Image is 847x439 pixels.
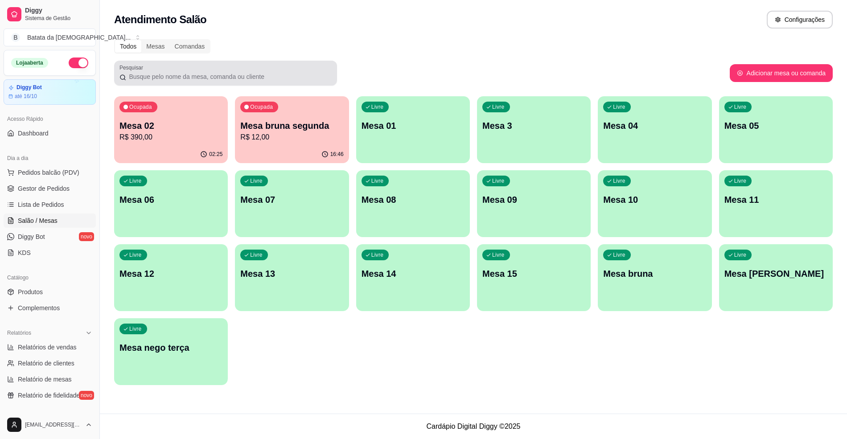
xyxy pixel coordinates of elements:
div: Todos [115,40,141,53]
button: LivreMesa 12 [114,244,228,311]
button: OcupadaMesa 02R$ 390,0002:25 [114,96,228,163]
button: Pedidos balcão (PDV) [4,165,96,180]
button: Alterar Status [69,57,88,68]
span: Pedidos balcão (PDV) [18,168,79,177]
a: Lista de Pedidos [4,197,96,212]
p: Livre [129,251,142,258]
button: LivreMesa 3 [477,96,591,163]
a: Produtos [4,285,96,299]
p: Mesa bruna segunda [240,119,343,132]
a: Diggy Botnovo [4,230,96,244]
a: KDS [4,246,96,260]
span: Gestor de Pedidos [18,184,70,193]
span: B [11,33,20,42]
span: Relatório de fidelidade [18,391,80,400]
p: R$ 390,00 [119,132,222,143]
span: Diggy Bot [18,232,45,241]
p: Livre [371,103,384,111]
footer: Cardápio Digital Diggy © 2025 [100,414,847,439]
button: LivreMesa 15 [477,244,591,311]
button: LivreMesa 10 [598,170,711,237]
p: Mesa nego terça [119,341,222,354]
button: LivreMesa 04 [598,96,711,163]
p: Livre [613,251,625,258]
p: Mesa 11 [724,193,827,206]
button: LivreMesa bruna [598,244,711,311]
p: Mesa 09 [482,193,585,206]
button: Select a team [4,29,96,46]
button: LivreMesa 09 [477,170,591,237]
label: Pesquisar [119,64,146,71]
p: Ocupada [129,103,152,111]
span: Produtos [18,287,43,296]
p: Mesa 05 [724,119,827,132]
div: Comandas [170,40,210,53]
p: Livre [371,251,384,258]
a: Relatório de fidelidadenovo [4,388,96,402]
span: Diggy [25,7,92,15]
p: Mesa 06 [119,193,222,206]
p: Ocupada [250,103,273,111]
a: Complementos [4,301,96,315]
p: Livre [250,177,263,185]
article: até 16/10 [15,93,37,100]
a: Diggy Botaté 16/10 [4,79,96,105]
button: [EMAIL_ADDRESS][DOMAIN_NAME] [4,414,96,435]
span: [EMAIL_ADDRESS][DOMAIN_NAME] [25,421,82,428]
p: R$ 12,00 [240,132,343,143]
p: Livre [250,251,263,258]
div: Loja aberta [11,58,48,68]
p: 16:46 [330,151,344,158]
span: Dashboard [18,129,49,138]
p: Livre [492,177,505,185]
p: Livre [492,251,505,258]
button: LivreMesa nego terça [114,318,228,385]
span: KDS [18,248,31,257]
div: Acesso Rápido [4,112,96,126]
div: Batata da [DEMOGRAPHIC_DATA] ... [27,33,131,42]
div: Catálogo [4,271,96,285]
button: LivreMesa 07 [235,170,349,237]
span: Relatório de clientes [18,359,74,368]
p: Mesa 15 [482,267,585,280]
button: LivreMesa [PERSON_NAME] [719,244,833,311]
input: Pesquisar [126,72,332,81]
p: Mesa 04 [603,119,706,132]
span: Relatório de mesas [18,375,72,384]
button: OcupadaMesa bruna segundaR$ 12,0016:46 [235,96,349,163]
button: Configurações [767,11,833,29]
a: DiggySistema de Gestão [4,4,96,25]
button: LivreMesa 14 [356,244,470,311]
p: Livre [129,177,142,185]
button: LivreMesa 01 [356,96,470,163]
p: Livre [371,177,384,185]
p: Mesa 08 [362,193,465,206]
p: Mesa [PERSON_NAME] [724,267,827,280]
button: Adicionar mesa ou comanda [730,64,833,82]
p: Mesa 14 [362,267,465,280]
p: Mesa 02 [119,119,222,132]
article: Diggy Bot [16,84,42,91]
span: Lista de Pedidos [18,200,64,209]
p: Mesa 12 [119,267,222,280]
p: 02:25 [209,151,222,158]
p: Mesa 3 [482,119,585,132]
p: Mesa 07 [240,193,343,206]
a: Relatório de clientes [4,356,96,370]
span: Relatórios de vendas [18,343,77,352]
p: Mesa 01 [362,119,465,132]
a: Dashboard [4,126,96,140]
p: Livre [734,177,747,185]
p: Livre [734,103,747,111]
span: Complementos [18,304,60,312]
button: LivreMesa 08 [356,170,470,237]
p: Livre [734,251,747,258]
p: Livre [129,325,142,332]
p: Livre [492,103,505,111]
p: Livre [613,103,625,111]
p: Mesa 10 [603,193,706,206]
a: Relatório de mesas [4,372,96,386]
div: Dia a dia [4,151,96,165]
button: LivreMesa 06 [114,170,228,237]
p: Mesa bruna [603,267,706,280]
